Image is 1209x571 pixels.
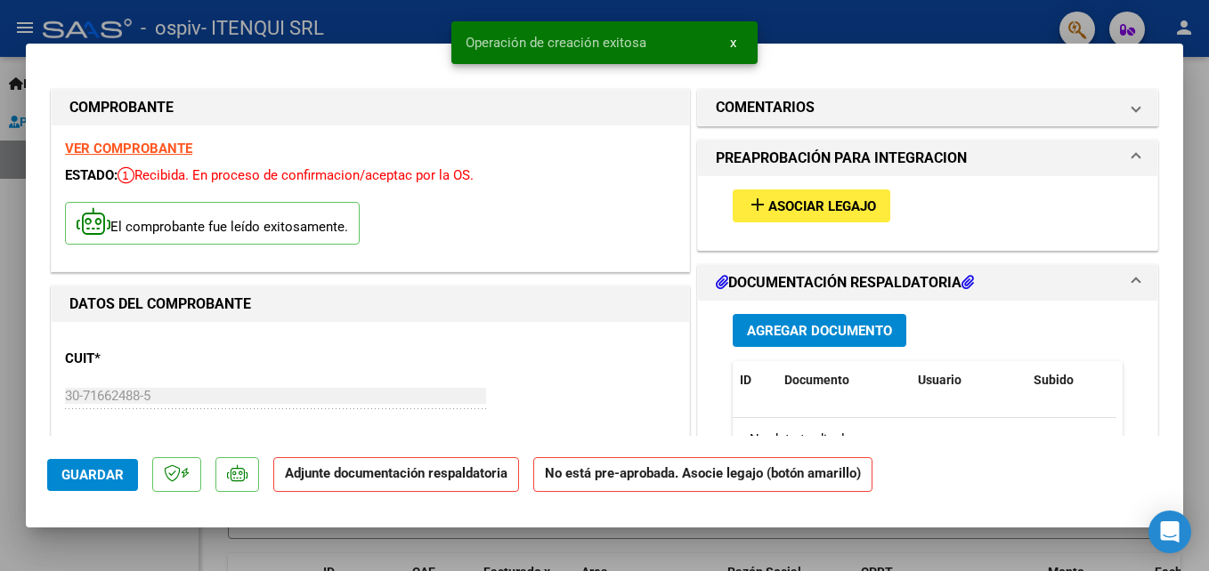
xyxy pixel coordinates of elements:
[784,373,849,387] span: Documento
[65,349,248,369] p: CUIT
[716,27,751,59] button: x
[65,202,360,245] p: El comprobante fue leído exitosamente.
[777,361,911,399] datatable-header-cell: Documento
[69,295,251,312] strong: DATOS DEL COMPROBANTE
[1034,373,1074,387] span: Subido
[733,189,890,222] button: Asociar Legajo
[1026,361,1116,399] datatable-header-cell: Subido
[65,167,118,183] span: ESTADO:
[118,167,474,183] span: Recibida. En proceso de confirmacion/aceptac por la OS.
[740,373,751,387] span: ID
[716,148,967,169] h1: PREAPROBACIÓN PARA INTEGRACION
[698,265,1157,301] mat-expansion-panel-header: DOCUMENTACIÓN RESPALDATORIA
[61,467,124,483] span: Guardar
[65,141,192,157] a: VER COMPROBANTE
[716,97,815,118] h1: COMENTARIOS
[698,141,1157,176] mat-expansion-panel-header: PREAPROBACIÓN PARA INTEGRACION
[698,176,1157,250] div: PREAPROBACIÓN PARA INTEGRACION
[698,90,1157,125] mat-expansion-panel-header: COMENTARIOS
[768,198,876,214] span: Asociar Legajo
[1148,511,1191,553] div: Open Intercom Messenger
[733,314,906,347] button: Agregar Documento
[716,272,974,294] h1: DOCUMENTACIÓN RESPALDATORIA
[747,194,768,215] mat-icon: add
[1116,361,1205,399] datatable-header-cell: Acción
[533,457,872,492] strong: No está pre-aprobada. Asocie legajo (botón amarillo)
[285,465,507,481] strong: Adjunte documentación respaldatoria
[918,373,962,387] span: Usuario
[733,418,1116,462] div: No data to display
[747,323,892,339] span: Agregar Documento
[466,34,646,52] span: Operación de creación exitosa
[911,361,1026,399] datatable-header-cell: Usuario
[47,459,138,491] button: Guardar
[730,35,736,51] span: x
[733,361,777,399] datatable-header-cell: ID
[69,99,174,116] strong: COMPROBANTE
